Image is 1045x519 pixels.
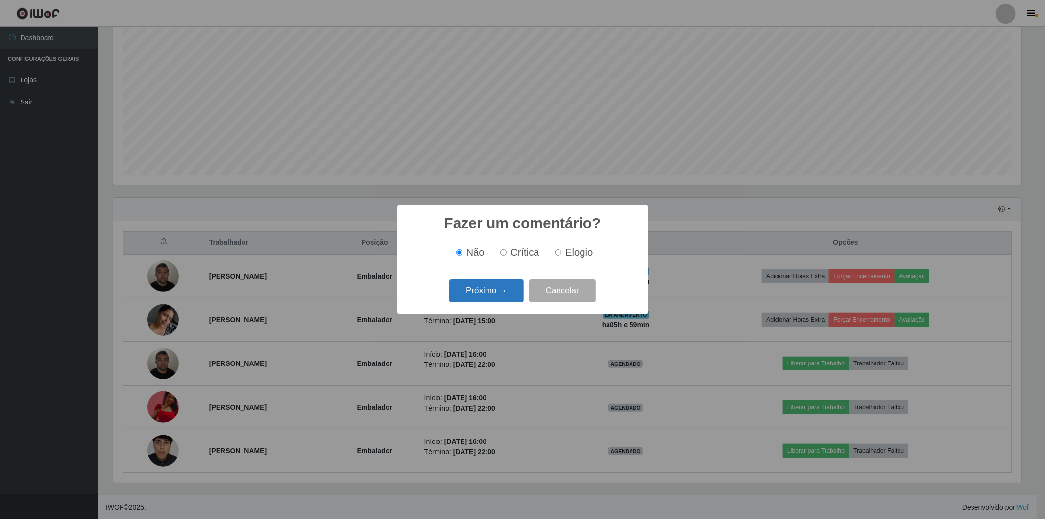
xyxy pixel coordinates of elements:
input: Não [456,249,462,256]
input: Elogio [555,249,561,256]
h2: Fazer um comentário? [444,214,601,232]
button: Cancelar [529,279,596,302]
span: Crítica [510,247,539,258]
span: Elogio [565,247,593,258]
button: Próximo → [449,279,524,302]
span: Não [466,247,485,258]
input: Crítica [500,249,507,256]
